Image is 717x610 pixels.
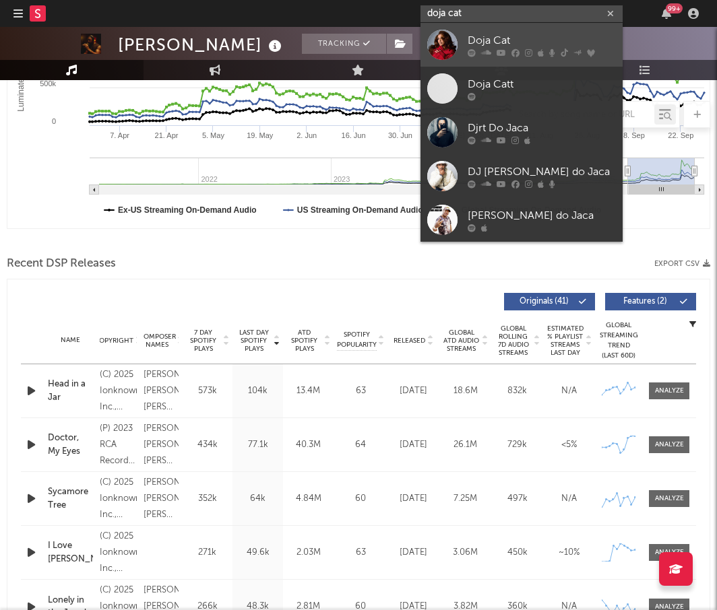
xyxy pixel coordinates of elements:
div: [PERSON_NAME], [PERSON_NAME], [PERSON_NAME] & [PERSON_NAME] [144,421,179,469]
div: 64k [236,492,280,506]
button: Originals(41) [504,293,595,310]
a: Sycamore Tree [48,485,93,512]
div: Doja Cat [468,32,616,48]
div: 18.6M [443,384,488,398]
div: 729k [495,438,540,452]
div: [PERSON_NAME], [PERSON_NAME], [PERSON_NAME], [PERSON_NAME], [PERSON_NAME] +2 others [144,475,179,523]
div: [PERSON_NAME], [PERSON_NAME], [PERSON_NAME] & [PERSON_NAME] [144,367,179,415]
div: 60 [337,492,384,506]
a: I Love [PERSON_NAME] [48,539,93,566]
div: 832k [495,384,540,398]
span: 7 Day Spotify Plays [185,329,221,353]
div: 49.6k [236,546,280,560]
span: Last Day Spotify Plays [236,329,272,353]
text: US Streaming On-Demand Audio [297,205,423,215]
div: 104k [236,384,280,398]
span: Originals ( 41 ) [513,298,575,306]
text: 2. Jun [297,131,317,139]
div: [DATE] [391,492,436,506]
span: Features ( 2 ) [614,298,676,306]
div: Djrt Do Jaca [468,120,616,136]
div: 64 [337,438,384,452]
span: ATD Spotify Plays [286,329,322,353]
div: 3.06M [443,546,488,560]
text: 22. Sep [668,131,693,139]
button: Tracking [302,34,386,54]
div: 2.03M [286,546,330,560]
text: 21. Apr [155,131,179,139]
text: 5. May [202,131,225,139]
a: Doja Cat [420,23,623,67]
span: Estimated % Playlist Streams Last Day [547,325,584,357]
a: Doja Catt [420,67,623,110]
div: 26.1M [443,438,488,452]
div: Name [48,335,93,345]
div: [PERSON_NAME] [118,34,285,56]
a: Doctor, My Eyes [48,432,93,458]
div: N/A [547,384,592,398]
button: Features(2) [605,293,696,310]
span: Recent DSP Releases [7,256,116,272]
div: 434k [185,438,229,452]
a: DJ [PERSON_NAME] do Jaca [420,154,623,198]
a: [PERSON_NAME] do Jaca [420,198,623,242]
div: 77.1k [236,438,280,452]
text: 7. Apr [110,131,129,139]
div: 497k [495,492,540,506]
text: Ex-US Streaming On-Demand Audio [118,205,257,215]
span: Global ATD Audio Streams [443,329,480,353]
div: 352k [185,492,229,506]
div: DJ [PERSON_NAME] do Jaca [468,164,616,180]
div: 7.25M [443,492,488,506]
div: (C) 2025 Ionknowman Inc., under exclusive global license to Encore Recordings [100,367,137,415]
span: Released [394,337,425,345]
div: (C) 2025 Ionknowman Inc., under exclusive global license to Encore Recordings [100,529,137,577]
input: Search for artists [420,5,623,22]
div: 450k [495,546,540,560]
button: 99+ [662,8,671,19]
text: 500k [40,79,56,88]
div: [PERSON_NAME] do Jaca [468,207,616,224]
div: 573k [185,384,229,398]
div: (P) 2023 RCA Records, a division of Sony Music Entertainment [100,421,137,469]
span: Composer Names [139,333,176,349]
text: 30. Jun [388,131,412,139]
div: Global Streaming Trend (Last 60D) [598,320,639,361]
div: [DATE] [391,438,436,452]
span: Copyright [94,337,133,345]
button: Export CSV [654,260,710,268]
div: (C) 2025 Ionknowman Inc., under exclusive global license to Encore Recordings [100,475,137,523]
div: Doja Catt [468,76,616,92]
div: <5% [547,438,592,452]
a: Djrt Do Jaca [420,110,623,154]
div: [DATE] [391,546,436,560]
text: 19. May [247,131,274,139]
span: Global Rolling 7D Audio Streams [495,325,532,357]
div: 63 [337,546,384,560]
div: 13.4M [286,384,330,398]
div: [DATE] [391,384,436,398]
text: 16. Jun [342,131,366,139]
div: ~ 10 % [547,546,592,560]
div: 4.84M [286,492,330,506]
div: 40.3M [286,438,330,452]
div: 99 + [666,3,683,13]
div: 271k [185,546,229,560]
div: 63 [337,384,384,398]
a: Head in a Jar [48,378,93,404]
div: N/A [547,492,592,506]
text: 8. Sep [623,131,645,139]
span: Spotify Popularity [337,330,377,350]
